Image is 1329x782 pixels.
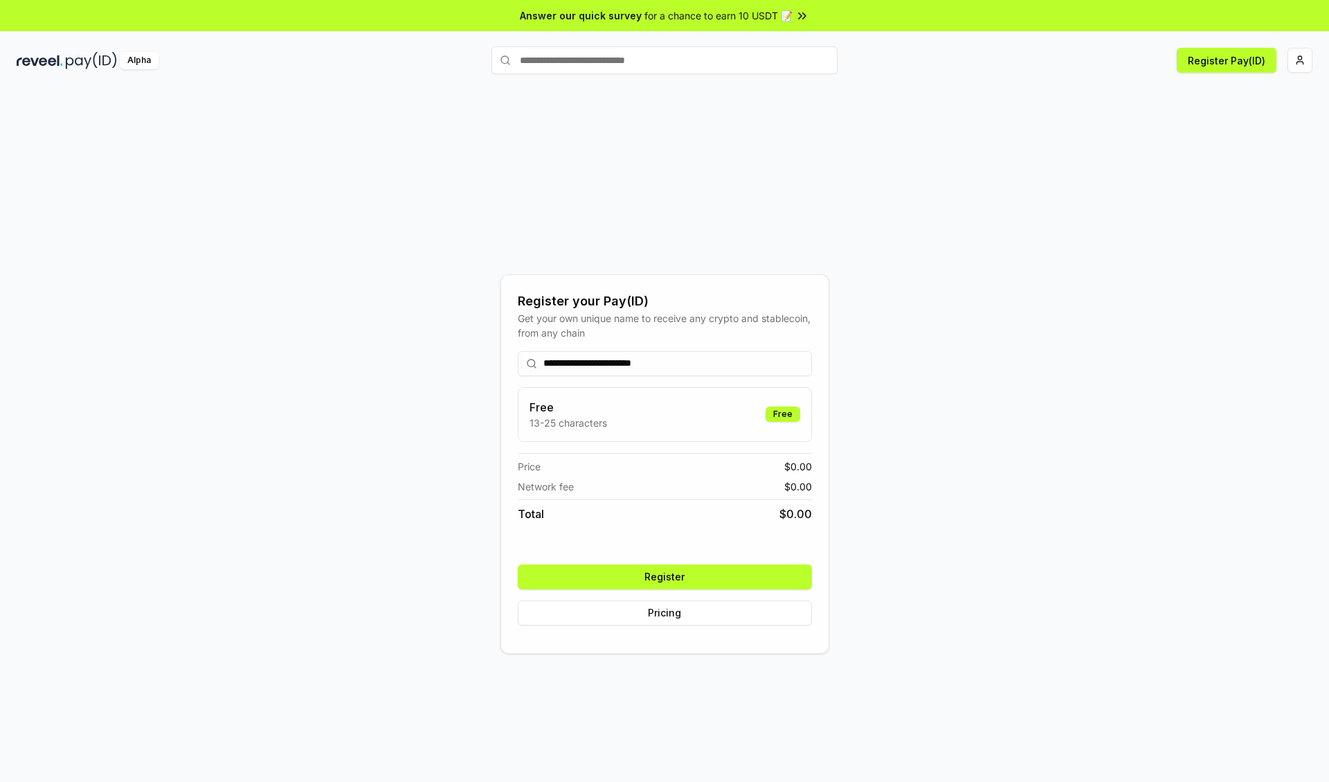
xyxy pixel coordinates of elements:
[784,479,812,494] span: $ 0.00
[518,459,541,474] span: Price
[518,601,812,625] button: Pricing
[17,52,63,69] img: reveel_dark
[779,506,812,522] span: $ 0.00
[518,311,812,340] div: Get your own unique name to receive any crypto and stablecoin, from any chain
[530,399,607,416] h3: Free
[1177,48,1276,73] button: Register Pay(ID)
[120,52,159,69] div: Alpha
[520,8,642,23] span: Answer our quick survey
[518,479,574,494] span: Network fee
[518,292,812,311] div: Register your Pay(ID)
[784,459,812,474] span: $ 0.00
[518,565,812,589] button: Register
[530,416,607,430] p: 13-25 characters
[766,407,800,422] div: Free
[518,506,544,522] span: Total
[66,52,117,69] img: pay_id
[644,8,793,23] span: for a chance to earn 10 USDT 📝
